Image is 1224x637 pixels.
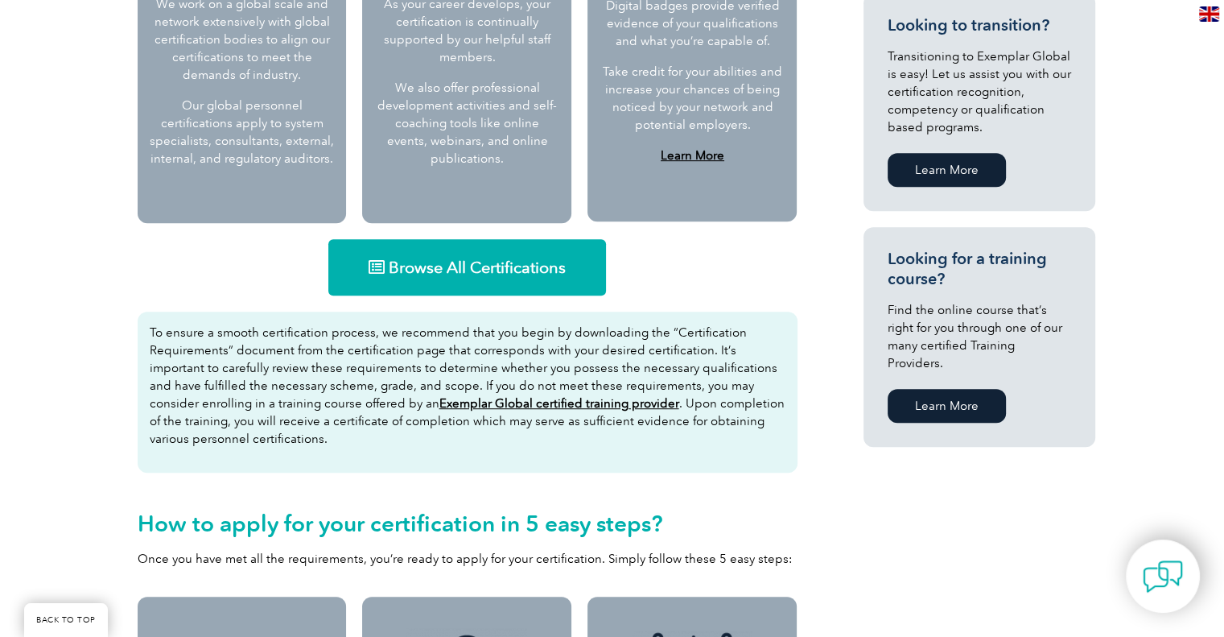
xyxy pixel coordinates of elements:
p: Our global personnel certifications apply to system specialists, consultants, external, internal,... [150,97,335,168]
p: Transitioning to Exemplar Global is easy! Let us assist you with our certification recognition, c... [888,48,1071,136]
span: Browse All Certifications [389,259,566,275]
img: en [1199,6,1219,22]
a: Learn More [888,153,1006,187]
a: Exemplar Global certified training provider [439,396,679,411]
p: To ensure a smooth certification process, we recommend that you begin by downloading the “Certifi... [150,324,785,448]
p: Find the online course that’s right for you through one of our many certified Training Providers. [888,301,1071,372]
a: Learn More [888,389,1006,423]
p: Once you have met all the requirements, you’re ready to apply for your certification. Simply foll... [138,550,797,568]
h3: Looking to transition? [888,15,1071,35]
a: BACK TO TOP [24,603,108,637]
p: We also offer professional development activities and self-coaching tools like online events, web... [374,79,559,168]
p: Take credit for your abilities and increase your chances of being noticed by your network and pot... [601,63,783,134]
a: Browse All Certifications [328,239,606,296]
a: Learn More [661,148,724,163]
img: contact-chat.png [1143,556,1183,597]
h2: How to apply for your certification in 5 easy steps? [138,511,797,536]
h3: Looking for a training course? [888,249,1071,289]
